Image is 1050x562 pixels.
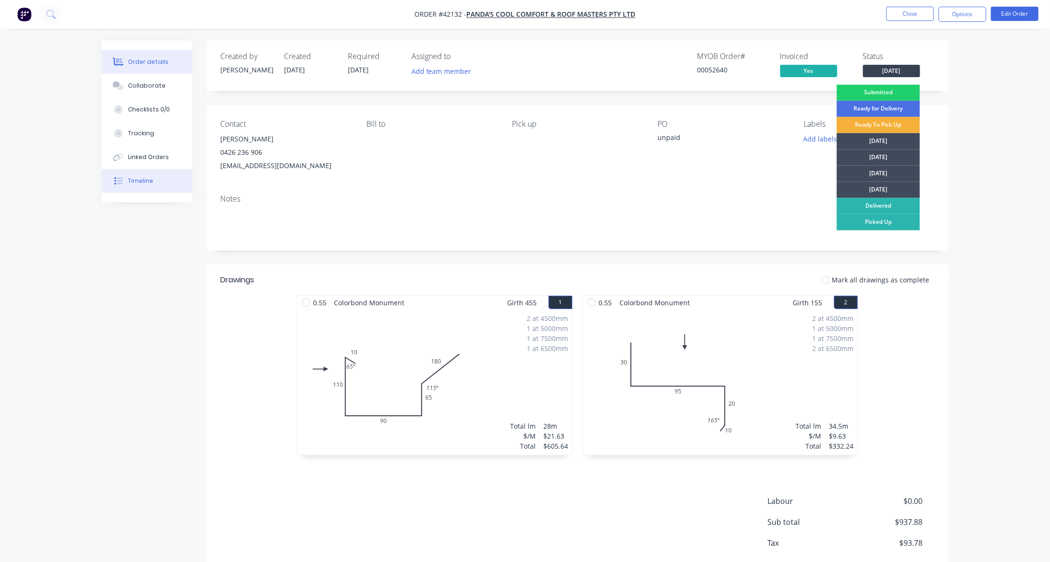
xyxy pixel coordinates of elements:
[366,120,497,129] div: Bill to
[837,85,920,101] div: Submitted
[221,52,273,61] div: Created by
[331,296,409,310] span: Colorbond Monument
[412,52,507,61] div: Assigned to
[829,431,854,441] div: $9.63
[837,166,920,182] div: [DATE]
[508,296,537,310] span: Girth 455
[221,274,255,286] div: Drawings
[128,153,169,161] div: Linked Orders
[658,132,777,146] div: unpaid
[798,132,842,145] button: Add labels
[837,198,920,214] div: Delivered
[837,133,920,150] div: [DATE]
[510,441,536,451] div: Total
[527,313,569,323] div: 2 at 4500mm
[512,120,642,129] div: Pick up
[837,182,920,198] div: [DATE]
[829,441,854,451] div: $332.24
[221,65,273,75] div: [PERSON_NAME]
[813,313,854,323] div: 2 at 4500mm
[616,296,694,310] span: Colorbond Monument
[813,323,854,333] div: 1 at 5000mm
[467,10,636,19] a: PANDA'S COOL COMFORT & ROOF MASTERS PTY LTD
[527,343,569,353] div: 1 at 6500mm
[128,129,154,138] div: Tracking
[221,132,351,146] div: [PERSON_NAME]
[863,65,920,77] span: [DATE]
[544,421,569,431] div: 28m
[793,296,823,310] span: Girth 155
[837,117,920,133] div: Ready To Pick Up
[128,177,153,185] div: Timeline
[412,65,477,78] button: Add team member
[768,537,853,549] span: Tax
[796,421,822,431] div: Total lm
[510,421,536,431] div: Total lm
[583,310,858,455] div: 030952010165º2 at 4500mm1 at 5000mm1 at 7500mm2 at 6500mmTotal lm$/MTotal34.5m$9.63$332.24
[128,105,170,114] div: Checklists 0/0
[348,65,369,74] span: [DATE]
[837,150,920,166] div: [DATE]
[697,52,769,61] div: MYOB Order #
[17,7,31,21] img: Factory
[128,58,168,66] div: Order details
[221,132,351,172] div: [PERSON_NAME]0426 236 906[EMAIL_ADDRESS][DOMAIN_NAME]
[102,145,192,169] button: Linked Orders
[991,7,1039,21] button: Edit Order
[780,65,837,77] span: Yes
[348,52,401,61] div: Required
[852,495,922,507] span: $0.00
[221,194,934,203] div: Notes
[697,65,769,75] div: 00052640
[128,81,166,90] div: Collaborate
[544,431,569,441] div: $21.63
[886,7,934,21] button: Close
[297,310,572,455] div: 010110906518065º115º2 at 4500mm1 at 5000mm1 at 7500mm1 at 6500mmTotal lm$/MTotal28m$21.63$605.64
[221,146,351,159] div: 0426 236 906
[595,296,616,310] span: 0.55
[939,7,986,22] button: Options
[852,516,922,528] span: $937.88
[863,65,920,79] button: [DATE]
[780,52,852,61] div: Invoiced
[813,333,854,343] div: 1 at 7500mm
[768,495,853,507] span: Labour
[102,121,192,145] button: Tracking
[102,98,192,121] button: Checklists 0/0
[658,120,788,129] div: PO
[510,431,536,441] div: $/M
[527,323,569,333] div: 1 at 5000mm
[285,52,337,61] div: Created
[837,214,920,231] div: Picked Up
[527,333,569,343] div: 1 at 7500mm
[852,537,922,549] span: $93.78
[863,52,934,61] div: Status
[221,159,351,172] div: [EMAIL_ADDRESS][DOMAIN_NAME]
[768,516,853,528] span: Sub total
[544,441,569,451] div: $605.64
[829,421,854,431] div: 34.5m
[221,120,351,129] div: Contact
[102,74,192,98] button: Collaborate
[837,101,920,117] div: Ready for Delivery
[813,343,854,353] div: 2 at 6500mm
[102,169,192,193] button: Timeline
[310,296,331,310] span: 0.55
[834,296,858,309] button: 2
[804,120,934,129] div: Labels
[102,50,192,74] button: Order details
[406,65,476,78] button: Add team member
[549,296,572,309] button: 1
[415,10,467,19] span: Order #42132 -
[796,431,822,441] div: $/M
[285,65,305,74] span: [DATE]
[796,441,822,451] div: Total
